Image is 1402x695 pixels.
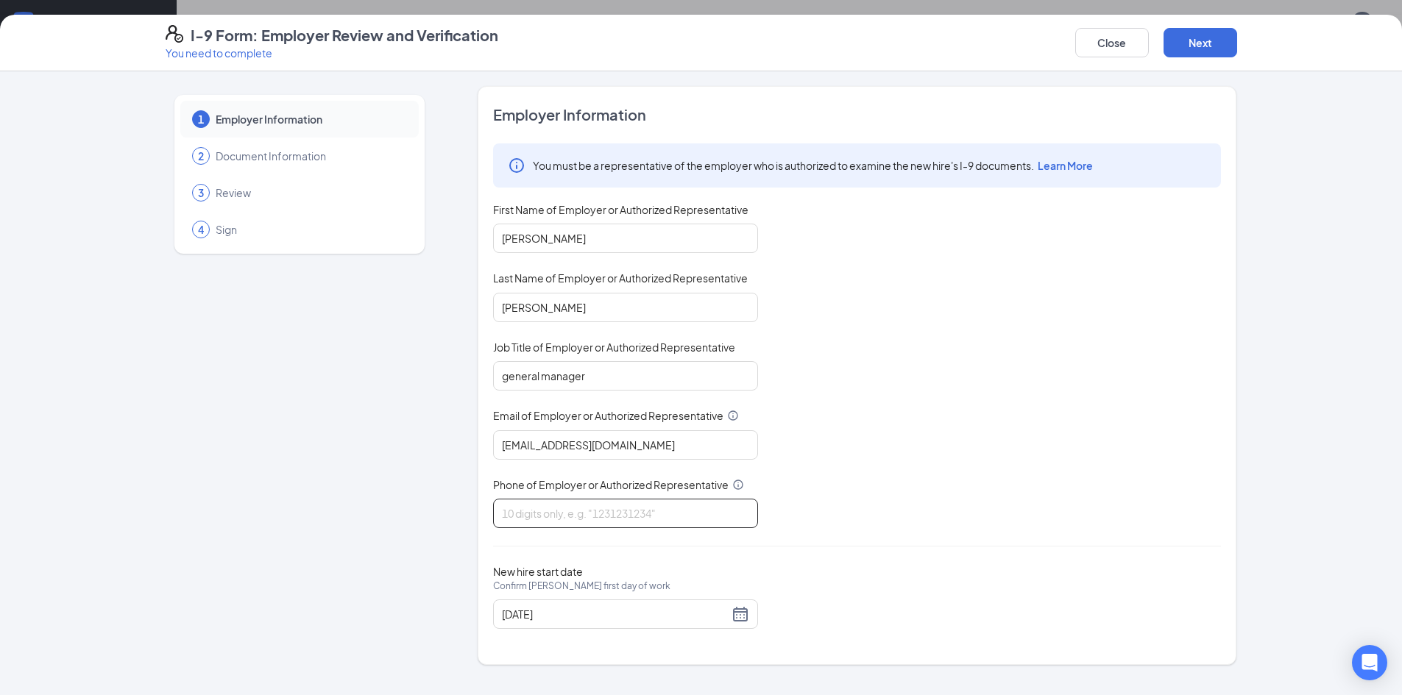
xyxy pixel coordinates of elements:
input: Enter your first name [493,224,758,253]
input: Enter your email address [493,430,758,460]
span: 4 [198,222,204,237]
span: You must be a representative of the employer who is authorized to examine the new hire's I-9 docu... [533,158,1093,173]
svg: Info [727,410,739,421]
span: Learn More [1038,159,1093,172]
span: Review [216,185,404,200]
svg: Info [508,157,525,174]
input: 10 digits only, e.g. "1231231234" [493,499,758,528]
span: Email of Employer or Authorized Representative [493,408,723,423]
span: Job Title of Employer or Authorized Representative [493,340,735,354]
svg: Info [732,479,744,491]
button: Close [1075,28,1149,57]
h4: I-9 Form: Employer Review and Verification [191,25,498,46]
a: Learn More [1034,159,1093,172]
span: Last Name of Employer or Authorized Representative [493,271,748,285]
span: Employer Information [493,104,1221,125]
input: Enter job title [493,361,758,391]
span: 2 [198,149,204,163]
span: First Name of Employer or Authorized Representative [493,202,748,217]
span: Employer Information [216,112,404,126]
span: 3 [198,185,204,200]
span: Confirm [PERSON_NAME] first day of work [493,579,670,594]
button: Next [1164,28,1237,57]
div: Open Intercom Messenger [1352,645,1387,680]
span: 1 [198,112,204,126]
input: Enter your last name [493,293,758,322]
svg: FormI9EVerifyIcon [166,25,183,43]
span: Sign [216,222,404,237]
p: You need to complete [166,46,498,60]
span: Phone of Employer or Authorized Representative [493,477,729,492]
span: Document Information [216,149,404,163]
input: 09/10/2025 [502,606,729,622]
span: New hire start date [493,564,670,608]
